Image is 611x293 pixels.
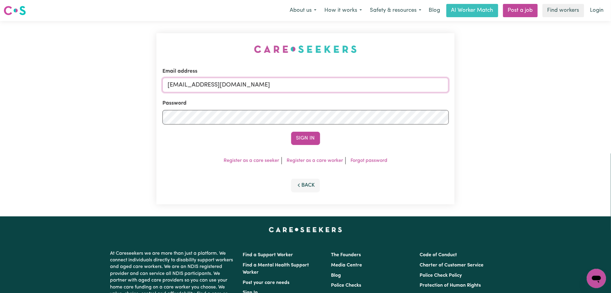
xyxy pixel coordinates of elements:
a: AI Worker Match [446,4,498,17]
a: Protection of Human Rights [420,283,481,288]
a: Police Check Policy [420,273,462,278]
a: Register as a care seeker [224,158,279,163]
a: Post a job [503,4,538,17]
a: Find a Support Worker [243,253,293,257]
a: Blog [425,4,444,17]
button: About us [286,4,320,17]
a: The Founders [331,253,361,257]
a: Find a Mental Health Support Worker [243,263,309,275]
input: Email address [162,78,449,92]
iframe: Button to launch messaging window [587,269,606,288]
label: Email address [162,68,197,75]
a: Forgot password [351,158,387,163]
a: Careseekers home page [269,227,342,232]
button: Sign In [291,132,320,145]
a: Police Checks [331,283,361,288]
a: Blog [331,273,341,278]
a: Find workers [543,4,584,17]
label: Password [162,99,187,107]
button: Safety & resources [366,4,425,17]
a: Media Centre [331,263,362,268]
a: Careseekers logo [4,4,26,17]
a: Charter of Customer Service [420,263,483,268]
a: Register as a care worker [287,158,343,163]
a: Code of Conduct [420,253,457,257]
button: How it works [320,4,366,17]
button: Back [291,179,320,192]
a: Post your care needs [243,280,290,285]
a: Login [587,4,607,17]
img: Careseekers logo [4,5,26,16]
